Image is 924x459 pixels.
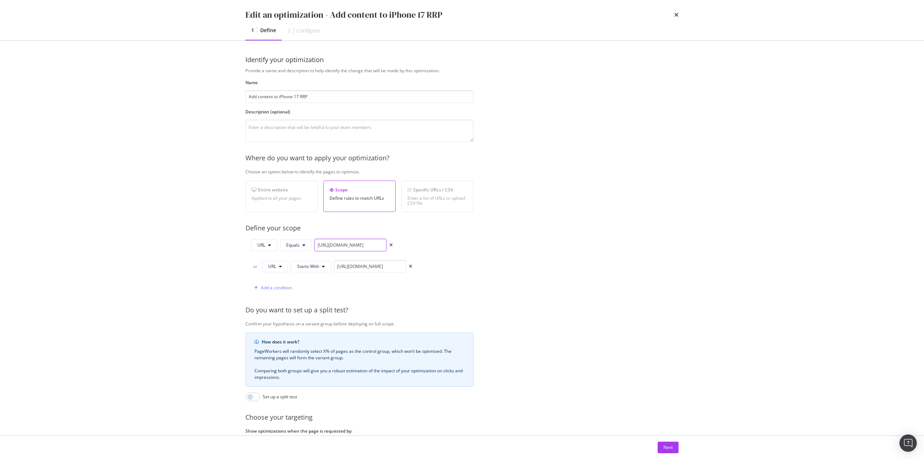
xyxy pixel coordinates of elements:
[286,242,300,248] span: Equals
[245,224,714,233] div: Define your scope
[252,187,311,193] div: Entire website
[251,239,277,251] button: URL
[257,242,265,248] span: URL
[261,285,292,291] div: Add a condition
[407,187,467,193] div: Specific URLs / CSV
[245,55,679,65] div: Identify your optimization
[899,434,917,452] div: Open Intercom Messenger
[254,348,465,381] div: PageWorkers will randomly select X% of pages as the control group, which won’t be optimized. The ...
[663,444,673,450] div: Next
[251,263,259,269] div: or
[245,428,474,434] label: Show optimizations when the page is requested by:
[297,27,320,34] div: Configure
[330,187,389,193] div: Scope
[674,9,679,21] div: times
[245,79,474,86] label: Name
[251,27,254,34] div: 1
[245,413,714,422] div: Choose your targeting
[245,109,474,115] label: Description (optional)
[263,394,297,400] div: Set up a split test
[268,263,276,269] span: URL
[245,153,714,163] div: Where do you want to apply your optimization?
[245,169,714,175] div: Choose an option below to identify the pages to optimize.
[409,264,412,269] div: times
[262,339,465,345] div: How does it work?
[291,261,331,272] button: Starts With
[288,27,291,34] div: 2
[245,333,474,387] div: info banner
[389,243,393,247] div: times
[245,321,714,327] div: Confirm your hypothesis on a variant group before deploying on full scope
[297,263,319,269] span: Starts With
[262,261,288,272] button: URL
[245,68,714,74] div: Provide a name and description to help identify the change that will be made by this optimization.
[330,196,389,201] div: Define rules to match URLs
[260,27,276,34] div: Define
[245,306,714,315] div: Do you want to set up a split test?
[252,196,311,201] div: Applied to all your pages
[280,239,311,251] button: Equals
[407,196,467,206] div: Enter a list of URLs or upload CSV file
[245,90,474,103] input: Enter an optimization name to easily find it back
[658,442,679,453] button: Next
[251,282,292,294] button: Add a condition
[245,9,443,21] div: Edit an optimization - Add content to iPhone 17 RRP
